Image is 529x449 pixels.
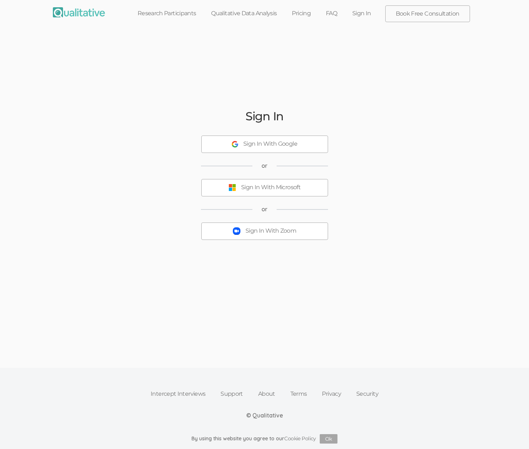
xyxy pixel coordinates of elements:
button: Sign In With Google [201,136,328,153]
span: or [261,162,268,170]
a: Book Free Consultation [386,6,470,22]
a: Cookie Policy [284,435,316,442]
a: Security [349,386,386,402]
a: Intercept Interviews [143,386,213,402]
a: Research Participants [130,5,204,21]
img: Sign In With Zoom [233,227,240,235]
a: Sign In [345,5,379,21]
div: By using this website you agree to our [192,434,337,444]
img: Sign In With Microsoft [228,184,236,191]
a: About [251,386,283,402]
div: Sign In With Microsoft [241,183,301,192]
button: Ok [320,434,337,444]
div: © Qualitative [246,411,283,420]
img: Qualitative [53,7,105,17]
a: Pricing [284,5,318,21]
a: Qualitative Data Analysis [203,5,284,21]
button: Sign In With Zoom [201,223,328,240]
button: Sign In With Microsoft [201,179,328,196]
a: Terms [283,386,315,402]
a: Privacy [314,386,349,402]
div: Sign In With Google [243,140,297,148]
a: FAQ [318,5,345,21]
span: or [261,205,268,213]
img: Sign In With Google [232,141,238,147]
a: Support [213,386,251,402]
h2: Sign In [245,110,284,122]
div: Sign In With Zoom [245,227,296,235]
